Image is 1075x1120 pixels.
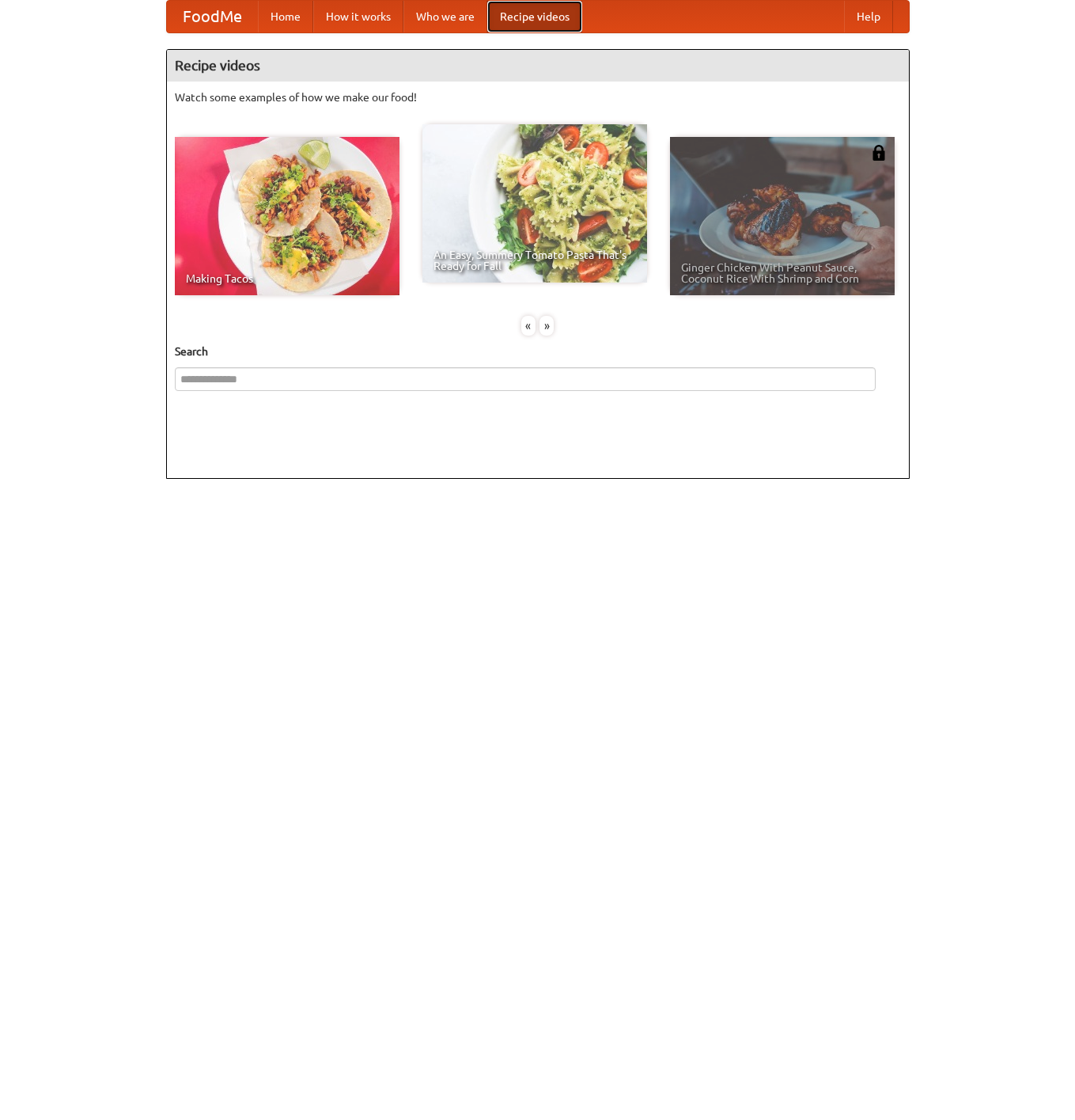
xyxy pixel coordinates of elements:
a: FoodMe [167,1,258,32]
h4: Recipe videos [167,50,909,82]
p: Watch some examples of how we make our food! [175,89,901,105]
span: Making Tacos [186,273,388,284]
img: 483408.png [871,145,887,161]
a: How it works [313,1,403,32]
a: Recipe videos [487,1,582,32]
a: Making Tacos [175,137,399,295]
a: Help [844,1,893,32]
a: Who we are [403,1,487,32]
span: An Easy, Summery Tomato Pasta That's Ready for Fall [433,249,636,271]
h5: Search [175,344,901,359]
a: Home [258,1,313,32]
div: « [521,316,536,336]
a: An Easy, Summery Tomato Pasta That's Ready for Fall [422,124,647,283]
div: » [539,316,554,336]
